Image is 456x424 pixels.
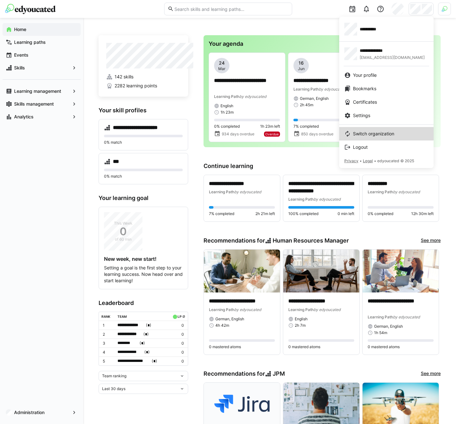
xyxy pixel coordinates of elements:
span: • [360,158,362,163]
span: • [374,158,376,163]
span: Logout [353,144,368,150]
span: Privacy [344,158,358,163]
span: Certificates [353,99,377,105]
span: edyoucated © 2025 [377,158,414,163]
span: Settings [353,112,370,119]
span: Legal [363,158,373,163]
span: Your profile [353,72,377,78]
span: Switch organization [353,131,394,137]
span: [EMAIL_ADDRESS][DOMAIN_NAME] [360,55,425,60]
span: Bookmarks [353,85,376,92]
